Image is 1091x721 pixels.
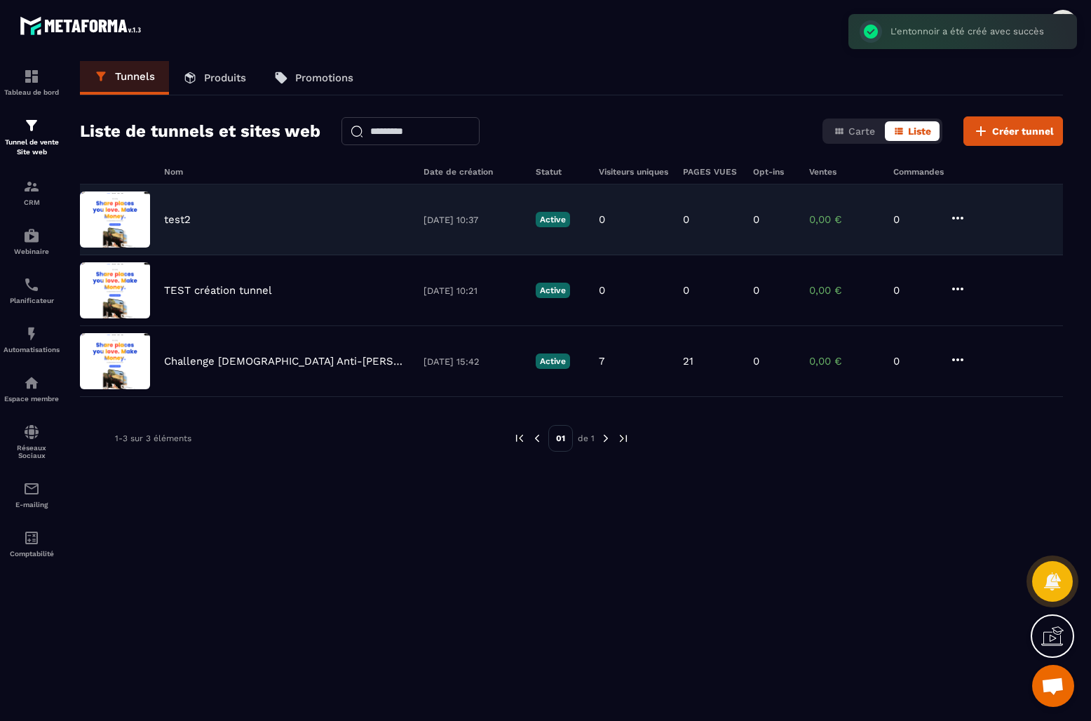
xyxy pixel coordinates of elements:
[809,167,879,177] h6: Ventes
[753,213,759,226] p: 0
[23,276,40,293] img: scheduler
[4,315,60,364] a: automationsautomationsAutomatisations
[599,432,612,445] img: next
[536,353,570,369] p: Active
[23,530,40,546] img: accountant
[599,355,604,368] p: 7
[4,550,60,558] p: Comptabilité
[204,72,246,84] p: Produits
[536,212,570,227] p: Active
[295,72,353,84] p: Promotions
[599,284,605,297] p: 0
[423,285,522,296] p: [DATE] 10:21
[164,284,272,297] p: TEST création tunnel
[423,167,522,177] h6: Date de création
[963,116,1063,146] button: Créer tunnel
[80,262,150,318] img: image
[683,284,689,297] p: 0
[809,284,879,297] p: 0,00 €
[536,167,585,177] h6: Statut
[23,480,40,497] img: email
[848,126,875,137] span: Carte
[4,88,60,96] p: Tableau de bord
[893,284,935,297] p: 0
[908,126,931,137] span: Liste
[809,355,879,368] p: 0,00 €
[536,283,570,298] p: Active
[80,191,150,248] img: image
[23,68,40,85] img: formation
[753,284,759,297] p: 0
[1032,665,1074,707] div: Ouvrir le chat
[4,198,60,206] p: CRM
[513,432,526,445] img: prev
[23,117,40,134] img: formation
[23,325,40,342] img: automations
[753,355,759,368] p: 0
[4,297,60,304] p: Planificateur
[423,215,522,225] p: [DATE] 10:37
[4,168,60,217] a: formationformationCRM
[23,424,40,440] img: social-network
[683,355,693,368] p: 21
[599,167,669,177] h6: Visiteurs uniques
[164,167,409,177] h6: Nom
[4,413,60,470] a: social-networksocial-networkRéseaux Sociaux
[683,213,689,226] p: 0
[683,167,739,177] h6: PAGES VUES
[4,395,60,403] p: Espace membre
[531,432,543,445] img: prev
[893,213,935,226] p: 0
[992,124,1054,138] span: Créer tunnel
[4,519,60,568] a: accountantaccountantComptabilité
[164,355,409,368] p: Challenge [DEMOGRAPHIC_DATA] Anti-[PERSON_NAME]
[80,117,320,145] h2: Liste de tunnels et sites web
[578,433,595,444] p: de 1
[4,107,60,168] a: formationformationTunnel de vente Site web
[423,356,522,367] p: [DATE] 15:42
[893,355,935,368] p: 0
[23,375,40,391] img: automations
[169,61,260,95] a: Produits
[885,121,940,141] button: Liste
[4,266,60,315] a: schedulerschedulerPlanificateur
[4,346,60,353] p: Automatisations
[4,217,60,266] a: automationsautomationsWebinaire
[548,425,573,452] p: 01
[809,213,879,226] p: 0,00 €
[825,121,883,141] button: Carte
[80,61,169,95] a: Tunnels
[4,470,60,519] a: emailemailE-mailing
[4,137,60,157] p: Tunnel de vente Site web
[115,433,191,443] p: 1-3 sur 3 éléments
[164,213,191,226] p: test2
[4,444,60,459] p: Réseaux Sociaux
[4,248,60,255] p: Webinaire
[23,227,40,244] img: automations
[4,364,60,413] a: automationsautomationsEspace membre
[599,213,605,226] p: 0
[753,167,795,177] h6: Opt-ins
[23,178,40,195] img: formation
[20,13,146,39] img: logo
[115,70,155,83] p: Tunnels
[4,58,60,107] a: formationformationTableau de bord
[80,333,150,389] img: image
[4,501,60,508] p: E-mailing
[260,61,367,95] a: Promotions
[617,432,630,445] img: next
[893,167,944,177] h6: Commandes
